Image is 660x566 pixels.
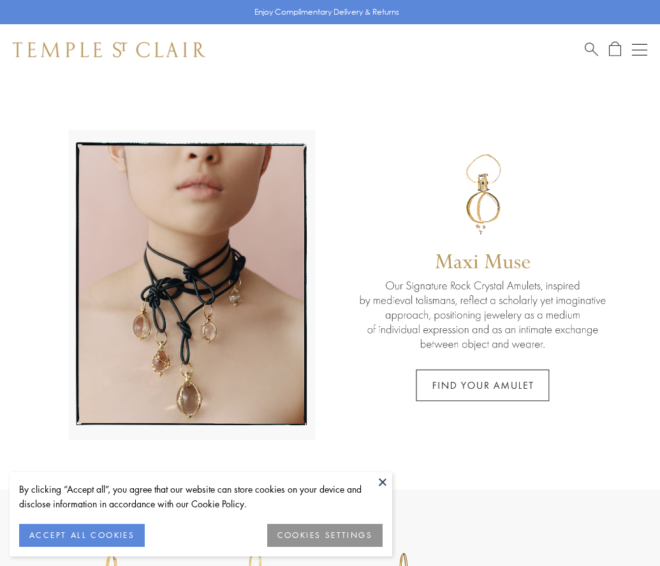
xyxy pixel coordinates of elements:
a: Open Shopping Bag [609,41,621,57]
div: By clicking “Accept all”, you agree that our website can store cookies on your device and disclos... [19,482,383,511]
img: Temple St. Clair [13,42,205,57]
a: Search [585,41,598,57]
button: COOKIES SETTINGS [267,524,383,547]
button: ACCEPT ALL COOKIES [19,524,145,547]
p: Enjoy Complimentary Delivery & Returns [254,6,399,18]
button: Open navigation [632,42,647,57]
